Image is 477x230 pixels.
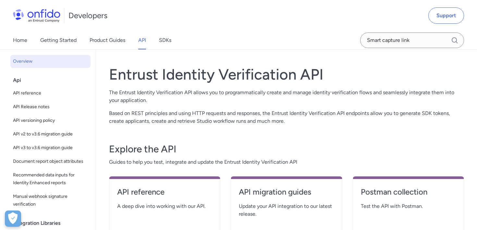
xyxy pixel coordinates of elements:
a: Support [428,7,464,24]
a: API v2 to v3.6 migration guide [10,128,91,141]
div: Cookie Preferences [5,211,21,227]
span: Document report object attributes [13,158,88,165]
span: Recommended data inputs for Identity Enhanced reports [13,171,88,187]
a: Manual webhook signature verification [10,190,91,211]
span: API v3 to v3.6 migration guide [13,144,88,152]
h1: Entrust Identity Verification API [109,65,464,83]
input: Onfido search input field [360,32,464,48]
a: API reference [10,87,91,100]
span: API v2 to v3.6 migration guide [13,130,88,138]
span: Update your API integration to our latest release. [239,202,334,218]
h1: Developers [68,10,107,21]
span: API versioning policy [13,117,88,124]
a: Document report object attributes [10,155,91,168]
span: Guides to help you test, integrate and update the Entrust Identity Verification API [109,158,464,166]
span: Overview [13,57,88,65]
div: Integration Libraries [13,217,93,230]
h4: API reference [117,187,212,197]
span: A deep dive into working with our API. [117,202,212,210]
p: Based on REST principles and using HTTP requests and responses, the Entrust Identity Verification... [109,109,464,125]
a: Product Guides [90,31,125,49]
h4: API migration guides [239,187,334,197]
p: The Entrust Identity Verification API allows you to programmatically create and manage identity v... [109,89,464,104]
a: Recommended data inputs for Identity Enhanced reports [10,169,91,189]
span: API reference [13,89,88,97]
a: API v3 to v3.6 migration guide [10,141,91,154]
a: API migration guides [239,187,334,202]
h4: Postman collection [361,187,456,197]
a: Overview [10,55,91,68]
a: Postman collection [361,187,456,202]
span: Test the API with Postman. [361,202,456,210]
a: API reference [117,187,212,202]
span: Manual webhook signature verification [13,193,88,208]
button: Open Preferences [5,211,21,227]
a: Home [13,31,27,49]
span: API Release notes [13,103,88,111]
h3: Explore the API [109,143,464,156]
img: Onfido Logo [13,9,60,22]
a: API versioning policy [10,114,91,127]
a: API [138,31,146,49]
a: SDKs [159,31,171,49]
a: API Release notes [10,100,91,113]
a: Getting Started [40,31,77,49]
div: Api [13,74,93,87]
